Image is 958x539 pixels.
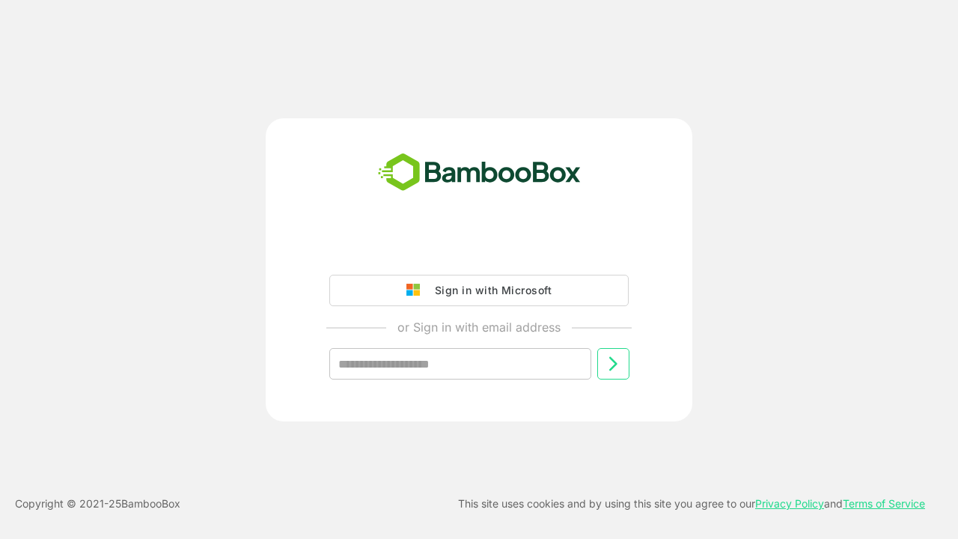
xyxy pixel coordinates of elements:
a: Privacy Policy [755,497,824,510]
img: bamboobox [370,148,589,198]
p: This site uses cookies and by using this site you agree to our and [458,495,925,513]
a: Terms of Service [843,497,925,510]
img: google [406,284,427,297]
div: Sign in with Microsoft [427,281,552,300]
p: or Sign in with email address [397,318,561,336]
button: Sign in with Microsoft [329,275,629,306]
p: Copyright © 2021- 25 BambooBox [15,495,180,513]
